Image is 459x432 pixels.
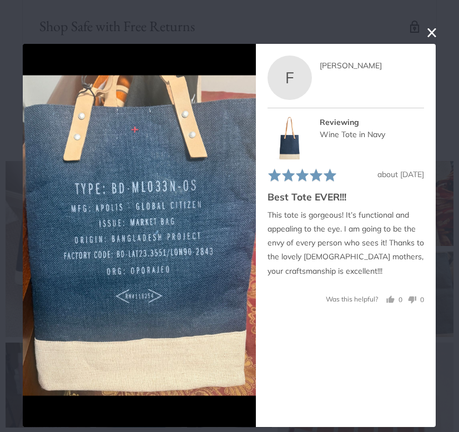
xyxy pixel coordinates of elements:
div: Wine Tote in Navy [320,128,425,140]
span: about [DATE] [378,169,425,179]
div: F [268,56,312,100]
span: Was this helpful? [326,295,378,303]
p: This tote is gorgeous! It’s functional and appealing to the eye. I am going to be the envy of eve... [268,208,424,278]
button: Yes [386,294,402,305]
img: Customer image [23,75,256,395]
div: Reviewing [320,116,425,128]
h2: Best Tote EVER!!! [268,189,424,203]
img: Wine Tote in Navy [268,116,312,160]
button: close this modal window [426,26,439,39]
button: No [404,294,425,305]
span: [PERSON_NAME] [320,61,382,71]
